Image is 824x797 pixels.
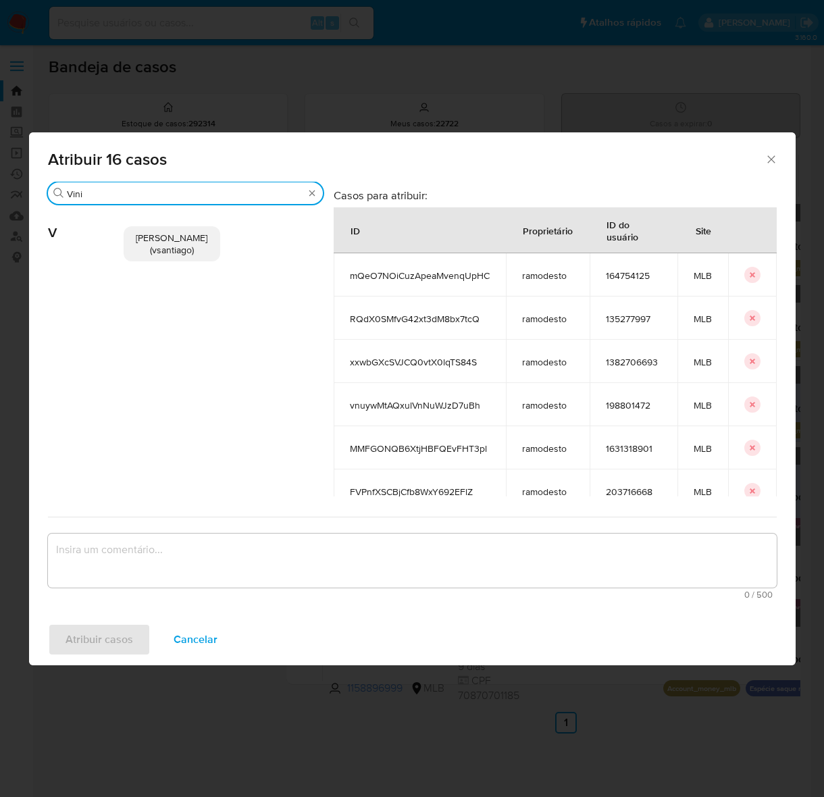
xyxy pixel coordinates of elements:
[694,269,712,282] span: MLB
[522,269,573,282] span: ramodesto
[522,399,573,411] span: ramodesto
[307,188,317,199] button: Borrar
[606,442,661,455] span: 1631318901
[694,486,712,498] span: MLB
[507,214,589,247] div: Proprietário
[522,442,573,455] span: ramodesto
[606,356,661,368] span: 1382706693
[590,208,677,253] div: ID do usuário
[174,625,217,654] span: Cancelar
[606,486,661,498] span: 203716668
[67,188,304,200] input: Analista de pesquisa
[522,313,573,325] span: ramodesto
[48,205,124,241] span: V
[136,231,207,257] span: [PERSON_NAME] (vsantiago)
[334,214,376,247] div: ID
[350,442,490,455] span: MMFGONQB6XtjHBFQEvFHT3pl
[744,396,761,413] button: icon-button
[606,399,661,411] span: 198801472
[744,440,761,456] button: icon-button
[522,486,573,498] span: ramodesto
[694,313,712,325] span: MLB
[52,590,773,599] span: Máximo 500 caracteres
[53,188,64,199] button: Buscar
[29,132,796,665] div: assign-modal
[765,153,777,165] button: Fechar a janela
[694,399,712,411] span: MLB
[744,483,761,499] button: icon-button
[350,356,490,368] span: xxwbGXcSVJCQ0vtX0lqTS84S
[350,486,490,498] span: FVPnfXSCBjCfb8WxY692EFlZ
[744,310,761,326] button: icon-button
[694,356,712,368] span: MLB
[694,442,712,455] span: MLB
[606,313,661,325] span: 135277997
[606,269,661,282] span: 164754125
[350,269,490,282] span: mQeO7NOiCuzApeaMvenqUpHC
[522,356,573,368] span: ramodesto
[350,313,490,325] span: RQdX0SMfvG42xt3dM8bx7tcQ
[156,623,235,656] button: Cancelar
[679,214,727,247] div: Site
[744,353,761,369] button: icon-button
[124,226,221,261] div: [PERSON_NAME] (vsantiago)
[48,151,765,168] span: Atribuir 16 casos
[334,188,777,202] h3: Casos para atribuir:
[744,267,761,283] button: icon-button
[350,399,490,411] span: vnuywMtAQxulVnNuWJzD7uBh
